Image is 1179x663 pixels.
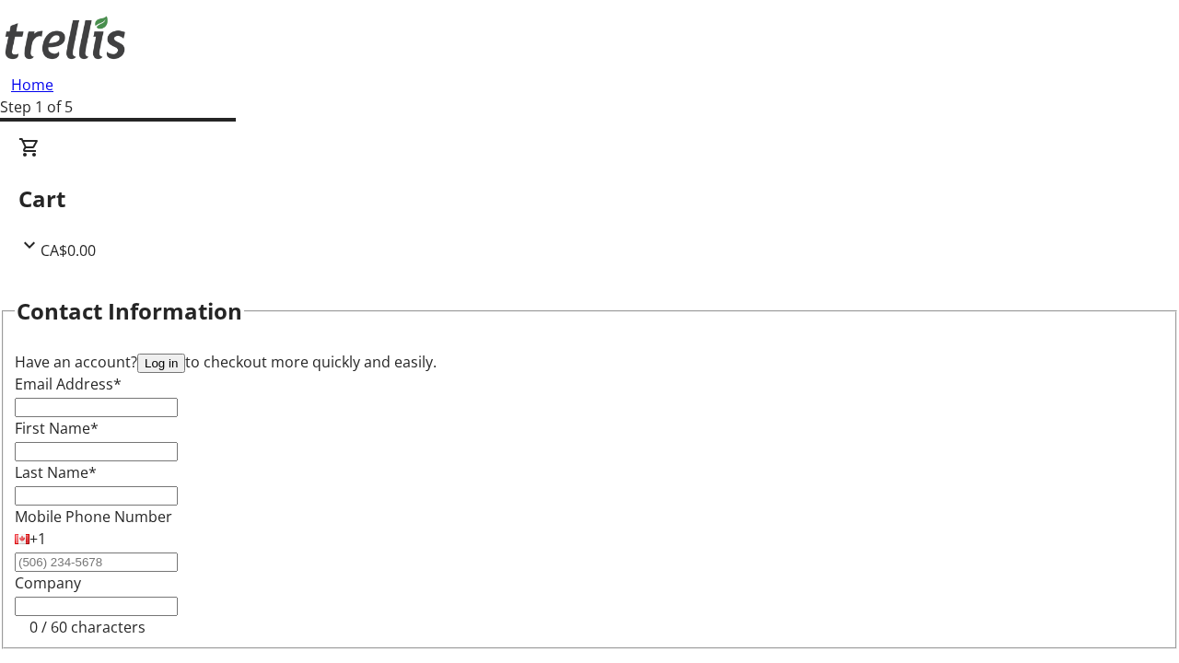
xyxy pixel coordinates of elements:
div: Have an account? to checkout more quickly and easily. [15,351,1164,373]
h2: Cart [18,182,1161,215]
span: CA$0.00 [41,240,96,261]
label: Email Address* [15,374,122,394]
label: Last Name* [15,462,97,483]
label: Mobile Phone Number [15,506,172,527]
tr-character-limit: 0 / 60 characters [29,617,146,637]
h2: Contact Information [17,295,242,328]
label: First Name* [15,418,99,438]
button: Log in [137,354,185,373]
label: Company [15,573,81,593]
input: (506) 234-5678 [15,552,178,572]
div: CartCA$0.00 [18,136,1161,262]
